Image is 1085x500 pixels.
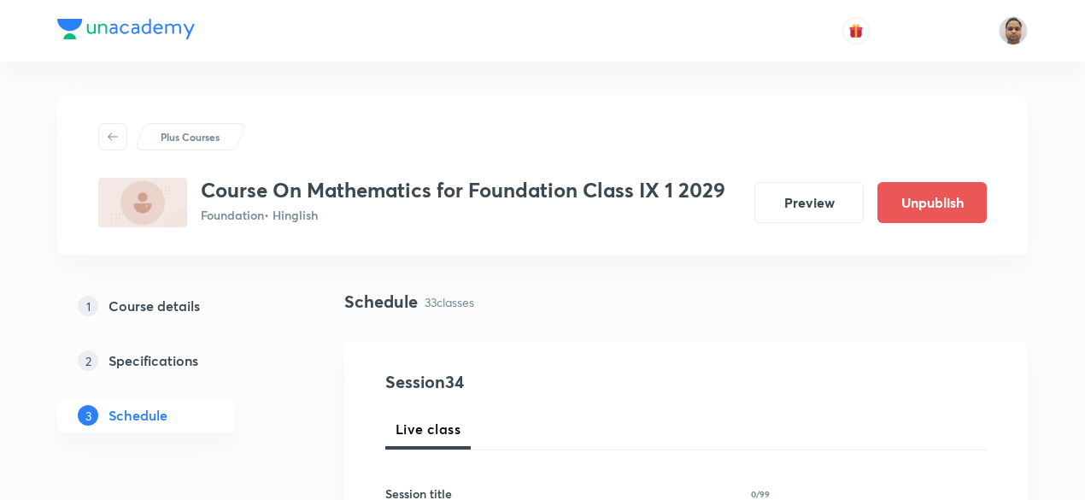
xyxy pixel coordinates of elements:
img: Company Logo [57,19,195,39]
button: avatar [842,17,870,44]
p: 3 [78,405,98,426]
h5: Course details [108,296,200,316]
h5: Specifications [108,350,198,371]
img: Shekhar Banerjee [999,16,1028,45]
a: Company Logo [57,19,195,44]
p: 33 classes [425,293,474,311]
a: 2Specifications [57,344,290,378]
a: 1Course details [57,289,290,323]
img: avatar [848,23,864,38]
p: Foundation • Hinglish [201,206,725,224]
img: B1F89E50-ED36-4AB1-A8CA-A2033BF9C317_plus.png [98,178,187,227]
h3: Course On Mathematics for Foundation Class IX 1 2029 [201,178,725,203]
h5: Schedule [108,405,167,426]
h4: Schedule [344,289,418,315]
span: Live class [396,419,460,439]
button: Preview [754,182,864,223]
p: 1 [78,296,98,316]
button: Unpublish [877,182,987,223]
p: Plus Courses [161,129,220,144]
p: 0/99 [751,490,770,498]
h4: Session 34 [385,369,697,395]
p: 2 [78,350,98,371]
